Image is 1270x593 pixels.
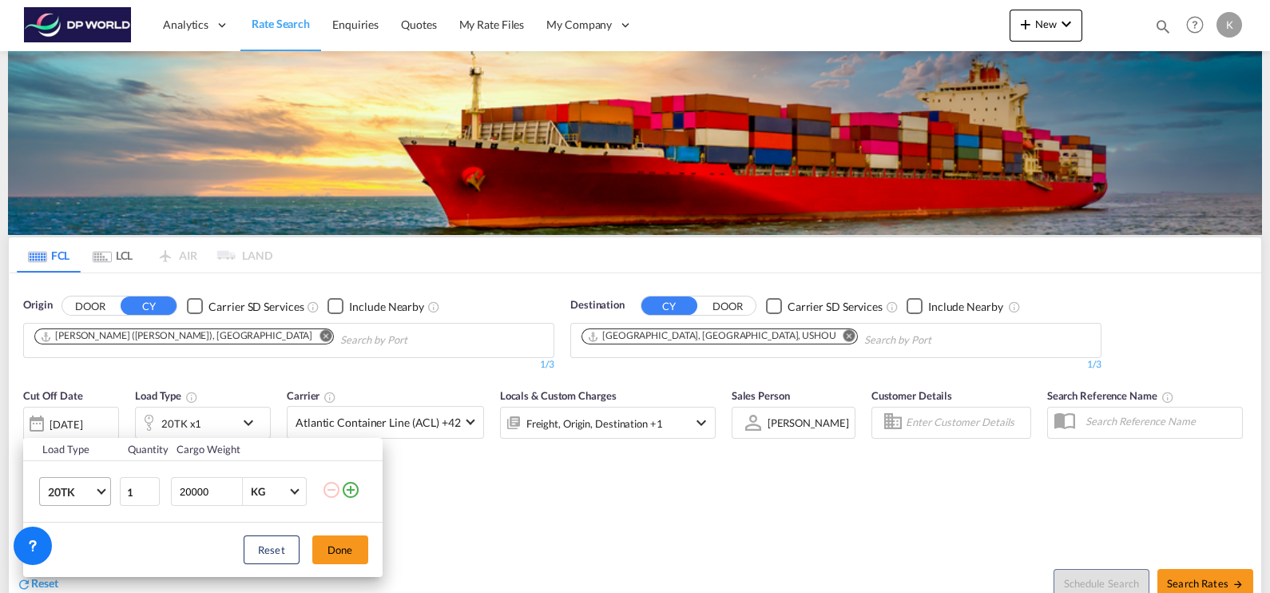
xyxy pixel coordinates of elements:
div: Cargo Weight [177,442,312,456]
button: Done [312,535,368,564]
th: Load Type [23,438,118,461]
button: Reset [244,535,300,564]
input: Enter Weight [178,478,242,505]
th: Quantity [118,438,168,461]
span: 20TK [48,484,94,500]
div: KG [251,485,265,498]
md-icon: icon-plus-circle-outline [341,480,360,499]
md-select: Choose: 20TK [39,477,111,506]
md-icon: icon-minus-circle-outline [322,480,341,499]
input: Qty [120,477,160,506]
